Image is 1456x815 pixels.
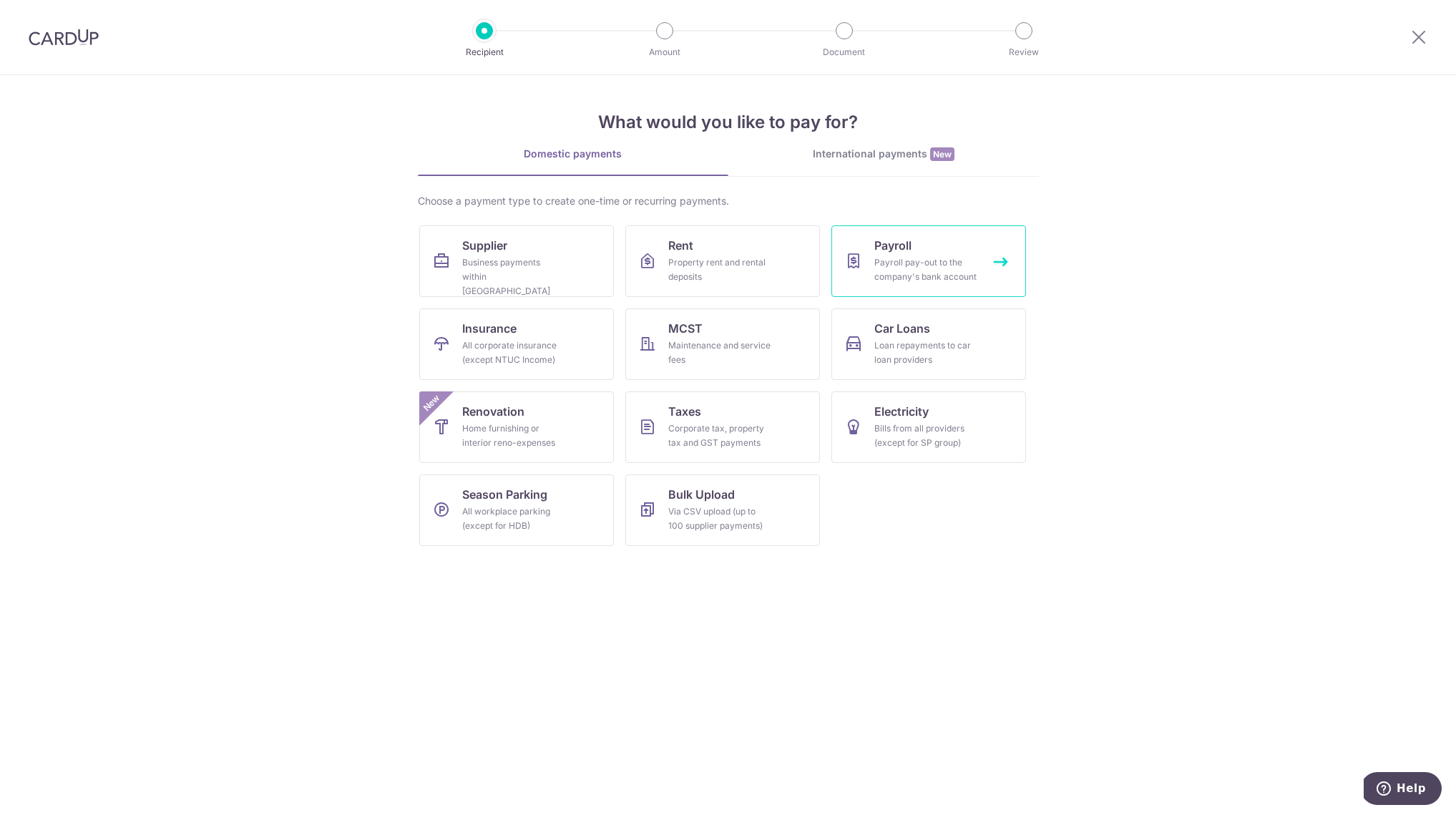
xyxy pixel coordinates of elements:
[462,255,565,298] div: Business payments within [GEOGRAPHIC_DATA]
[625,225,820,297] a: RentProperty rent and rental deposits
[874,237,912,254] span: Payroll
[419,391,614,463] a: RenovationHome furnishing or interior reno-expensesNew
[874,421,977,450] div: Bills from all providers (except for SP group)
[668,237,693,254] span: Rent
[419,391,443,415] span: New
[462,486,547,503] span: Season Parking
[462,403,524,420] span: Renovation
[625,474,820,546] a: Bulk UploadVia CSV upload (up to 100 supplier payments)
[831,225,1026,297] a: PayrollPayroll pay-out to the company's bank account
[625,308,820,380] a: MCSTMaintenance and service fees
[462,338,565,367] div: All corporate insurance (except NTUC Income)
[29,29,99,46] img: CardUp
[930,147,954,161] span: New
[1364,772,1442,808] iframe: Opens a widget where you can find more information
[419,225,614,297] a: SupplierBusiness payments within [GEOGRAPHIC_DATA]
[418,194,1039,208] div: Choose a payment type to create one-time or recurring payments.
[418,147,728,161] div: Domestic payments
[462,320,517,337] span: Insurance
[971,45,1077,59] p: Review
[668,320,703,337] span: MCST
[668,255,771,284] div: Property rent and rental deposits
[431,45,537,59] p: Recipient
[418,109,1039,135] h4: What would you like to pay for?
[612,45,718,59] p: Amount
[831,308,1026,380] a: Car LoansLoan repayments to car loan providers
[728,147,1039,162] div: International payments
[874,320,930,337] span: Car Loans
[668,421,771,450] div: Corporate tax, property tax and GST payments
[831,391,1026,463] a: ElectricityBills from all providers (except for SP group)
[668,486,735,503] span: Bulk Upload
[462,421,565,450] div: Home furnishing or interior reno-expenses
[668,403,701,420] span: Taxes
[462,504,565,533] div: All workplace parking (except for HDB)
[462,237,507,254] span: Supplier
[419,474,614,546] a: Season ParkingAll workplace parking (except for HDB)
[668,338,771,367] div: Maintenance and service fees
[419,308,614,380] a: InsuranceAll corporate insurance (except NTUC Income)
[791,45,897,59] p: Document
[668,504,771,533] div: Via CSV upload (up to 100 supplier payments)
[625,391,820,463] a: TaxesCorporate tax, property tax and GST payments
[874,255,977,284] div: Payroll pay-out to the company's bank account
[874,403,929,420] span: Electricity
[874,338,977,367] div: Loan repayments to car loan providers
